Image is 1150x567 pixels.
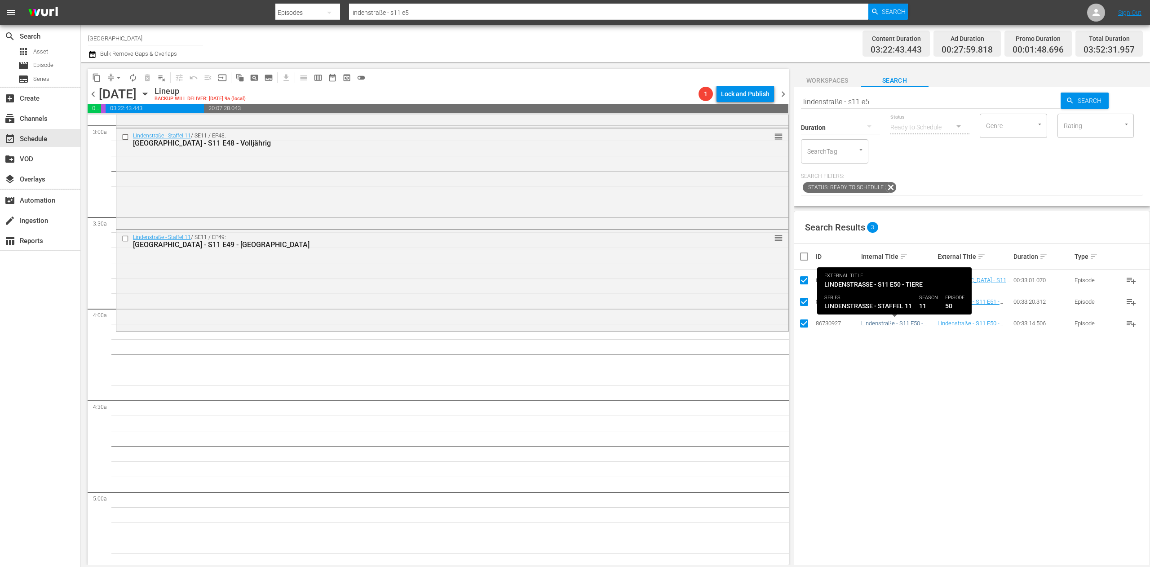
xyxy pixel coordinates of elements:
div: Internal Title [861,251,935,262]
span: Month Calendar View [325,71,340,85]
div: BACKUP WILL DELIVER: [DATE] 9a (local) [155,96,246,102]
button: Open [1122,120,1131,128]
a: [GEOGRAPHIC_DATA] - S11 E52 - Abrechnung [938,277,1010,290]
span: sort [1039,252,1048,261]
span: sort [977,252,986,261]
span: Workspaces [794,75,861,86]
span: playlist_add [1126,318,1137,329]
span: Search Results [805,222,865,233]
div: Content Duration [871,32,922,45]
span: Day Calendar View [293,69,311,86]
span: Episode [33,61,53,70]
span: arrow_drop_down [114,73,123,82]
span: preview_outlined [342,73,351,82]
span: Fill episodes with ad slates [201,71,215,85]
div: Ready to Schedule [890,115,969,140]
span: playlist_add [1126,297,1137,307]
div: 86730928 [816,298,859,305]
span: Copy Lineup [89,71,104,85]
span: Status: Ready to Schedule [803,182,885,193]
button: playlist_add [1120,313,1142,334]
span: input [218,73,227,82]
div: External Title [938,251,1011,262]
span: 20:07:28.043 [204,104,789,113]
button: Search [868,4,908,20]
a: Lindenstraße - S11 E51 - Wiedersehen macht Freude [861,298,932,312]
span: Overlays [4,174,15,185]
span: 3 [867,222,878,233]
button: reorder [774,132,783,141]
span: Week Calendar View [311,71,325,85]
div: Promo Duration [1013,32,1064,45]
span: Reports [4,235,15,246]
div: 86730927 [816,320,859,327]
a: Lindenstraße - Staffel 11 [133,133,191,139]
div: / SE11 / EP49: [133,234,737,249]
span: compress [106,73,115,82]
span: date_range_outlined [328,73,337,82]
span: reorder [774,132,783,142]
span: Channels [4,113,15,124]
span: Refresh All Search Blocks [230,69,247,86]
span: Search [4,31,15,42]
span: Schedule [4,133,15,144]
span: Asset [18,46,29,57]
span: 03:22:43.443 [871,45,922,55]
button: Lock and Publish [717,86,774,102]
span: VOD [4,154,15,164]
span: Search [882,4,906,20]
div: Episode [1075,277,1118,283]
span: toggle_off [357,73,366,82]
div: 00:33:20.312 [1013,298,1072,305]
div: Episode [1075,320,1118,327]
span: calendar_view_week_outlined [314,73,323,82]
span: 1 [699,90,713,97]
button: playlist_add [1120,291,1142,313]
span: Create Search Block [247,71,261,85]
div: [DATE] [99,87,137,102]
div: Lock and Publish [721,86,770,102]
span: View Backup [340,71,354,85]
span: content_copy [92,73,101,82]
div: Type [1075,251,1118,262]
div: [GEOGRAPHIC_DATA] - S11 E49 - [GEOGRAPHIC_DATA] [133,240,737,249]
span: sort [900,252,908,261]
span: Download as CSV [276,69,293,86]
span: Bulk Remove Gaps & Overlaps [99,50,177,57]
div: ID [816,253,859,260]
span: 00:01:48.696 [101,104,106,113]
span: Search [861,75,929,86]
span: Series [33,75,49,84]
div: 00:33:14.506 [1013,320,1072,327]
button: Open [1035,120,1044,128]
span: reorder [774,233,783,243]
span: Create Series Block [261,71,276,85]
span: chevron_right [778,89,789,100]
div: / SE11 / EP48: [133,133,737,147]
img: ans4CAIJ8jUAAAAAAAAAAAAAAAAAAAAAAAAgQb4GAAAAAAAAAAAAAAAAAAAAAAAAJMjXAAAAAAAAAAAAAAAAAAAAAAAAgAT5G... [22,2,65,23]
a: [GEOGRAPHIC_DATA] - S11 E52 - Abrechnung [861,277,933,290]
span: Revert to Primary Episode [186,71,201,85]
span: Create [4,93,15,104]
div: [GEOGRAPHIC_DATA] - S11 E48 - Volljährig [133,139,737,147]
a: Lindenstraße - S11 E51 - Wiedersehen macht Freude [938,298,1008,312]
span: chevron_left [88,89,99,100]
span: menu [5,7,16,18]
span: Clear Lineup [155,71,169,85]
a: Lindenstraße - S11 E50 - Tiere [861,320,927,333]
span: Asset [33,47,48,56]
p: Search Filters: [801,173,1143,180]
span: Ingestion [4,215,15,226]
span: Automation [4,195,15,206]
span: auto_awesome_motion_outlined [235,73,244,82]
div: Episode [1075,298,1118,305]
div: Lineup [155,86,246,96]
span: Search [1074,93,1109,109]
span: Customize Events [169,69,186,86]
button: Search [1061,93,1109,109]
span: playlist_add [1126,275,1137,286]
div: 86730929 [816,277,859,283]
div: Duration [1013,251,1072,262]
span: pageview_outlined [250,73,259,82]
span: 00:27:59.818 [88,104,101,113]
